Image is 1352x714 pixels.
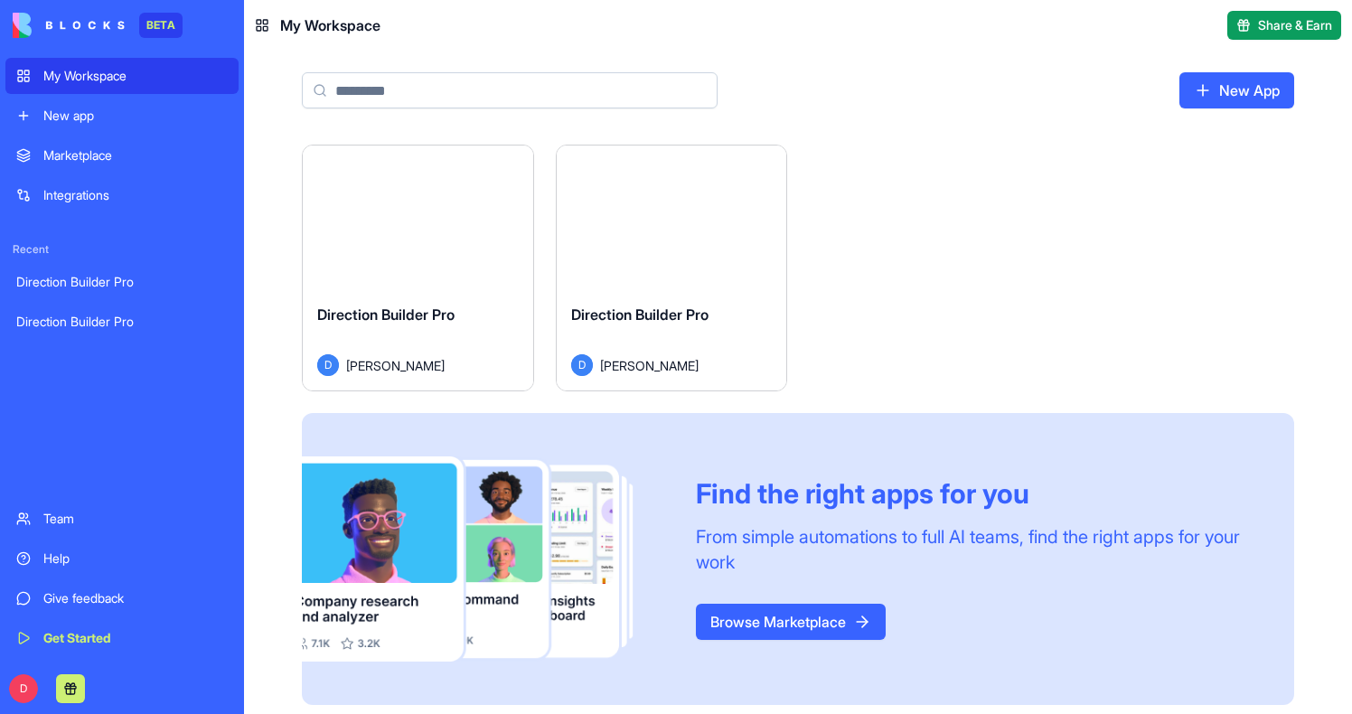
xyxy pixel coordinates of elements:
[1179,72,1294,108] a: New App
[5,264,239,300] a: Direction Builder Pro
[43,629,228,647] div: Get Started
[1258,16,1332,34] span: Share & Earn
[139,13,183,38] div: BETA
[571,354,593,376] span: D
[302,456,667,662] img: Frame_181_egmpey.png
[43,146,228,164] div: Marketplace
[13,13,125,38] img: logo
[16,273,228,291] div: Direction Builder Pro
[571,305,709,324] span: Direction Builder Pro
[43,510,228,528] div: Team
[5,98,239,134] a: New app
[346,356,445,375] span: [PERSON_NAME]
[13,13,183,38] a: BETA
[5,242,239,257] span: Recent
[280,14,380,36] span: My Workspace
[317,354,339,376] span: D
[9,674,38,703] span: D
[43,67,228,85] div: My Workspace
[317,305,455,324] span: Direction Builder Pro
[696,477,1251,510] div: Find the right apps for you
[43,550,228,568] div: Help
[5,620,239,656] a: Get Started
[16,313,228,331] div: Direction Builder Pro
[5,58,239,94] a: My Workspace
[556,145,788,391] a: Direction Builder ProD[PERSON_NAME]
[43,107,228,125] div: New app
[1227,11,1341,40] button: Share & Earn
[5,137,239,174] a: Marketplace
[43,589,228,607] div: Give feedback
[43,186,228,204] div: Integrations
[600,356,699,375] span: [PERSON_NAME]
[5,540,239,577] a: Help
[5,177,239,213] a: Integrations
[696,604,886,640] a: Browse Marketplace
[696,524,1251,575] div: From simple automations to full AI teams, find the right apps for your work
[5,304,239,340] a: Direction Builder Pro
[302,145,534,391] a: Direction Builder ProD[PERSON_NAME]
[5,501,239,537] a: Team
[5,580,239,616] a: Give feedback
